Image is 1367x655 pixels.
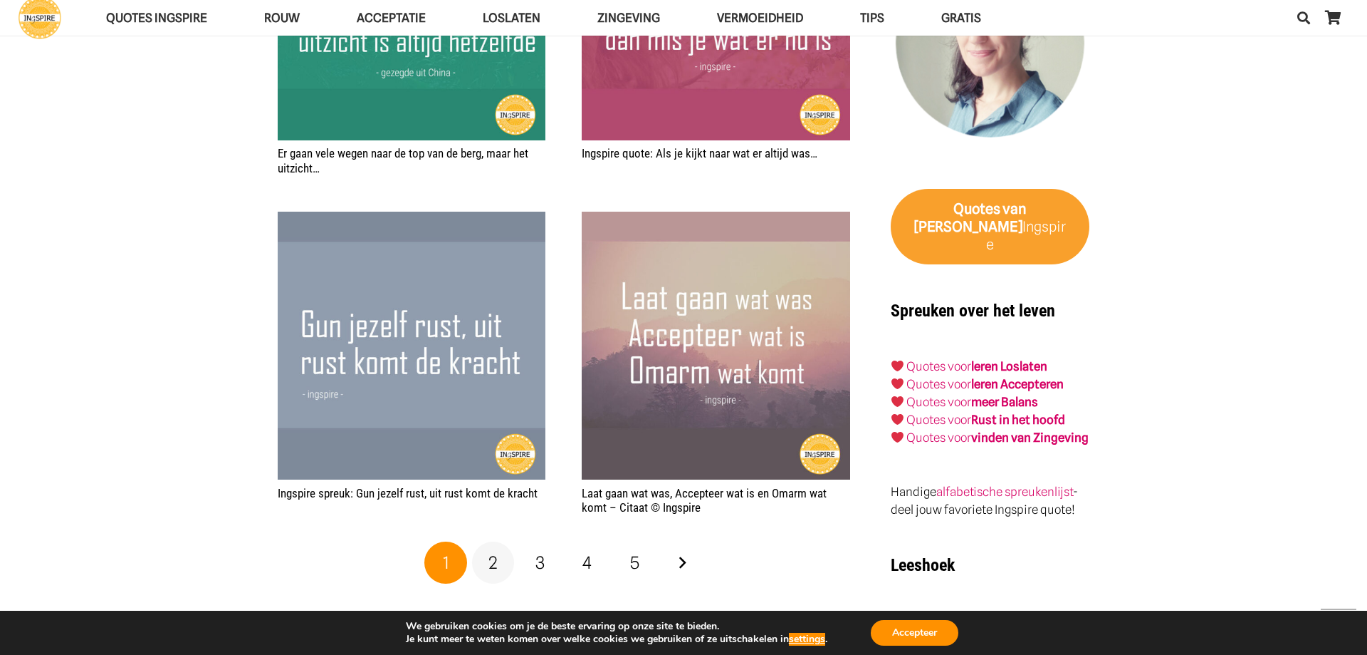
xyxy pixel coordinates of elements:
[582,212,849,480] a: Laat gaan wat was, Accepteer wat is en Omarm wat komt – Citaat © Ingspire
[891,189,1089,264] a: Quotes van [PERSON_NAME]Ingspire
[582,212,849,480] img: Laat gaan wat was, accepteer wat is en omarm wat komt - citaat ingspire.nl
[936,485,1073,499] a: alfabetische spreukenlijst
[630,552,639,573] span: 5
[278,486,538,500] a: Ingspire spreuk: Gun jezelf rust, uit rust komt de kracht
[871,620,958,646] button: Accepteer
[953,200,1000,217] strong: Quotes
[906,430,1089,445] a: Quotes voorvinden van Zingeving
[891,301,1055,321] strong: Spreuken over het leven
[106,11,207,25] span: QUOTES INGSPIRE
[519,542,562,584] a: Pagina 3
[717,11,803,25] span: VERMOEIDHEID
[483,11,540,25] span: Loslaten
[1321,609,1356,644] a: Terug naar top
[906,413,1065,427] a: Quotes voorRust in het hoofd
[472,542,515,584] a: Pagina 2
[971,430,1089,445] strong: vinden van Zingeving
[891,360,904,372] img: ❤
[582,552,592,573] span: 4
[789,633,825,646] button: settings
[891,431,904,443] img: ❤
[278,146,528,175] a: Er gaan vele wegen naar de top van de berg, maar het uitzicht…
[906,377,971,391] a: Quotes voor
[278,212,545,480] a: Ingspire spreuk: Gun jezelf rust, uit rust komt de kracht
[971,377,1064,391] a: leren Accepteren
[488,552,498,573] span: 2
[406,633,827,646] p: Je kunt meer te weten komen over welke cookies we gebruiken of ze uitschakelen in .
[264,11,300,25] span: ROUW
[906,395,1038,409] a: Quotes voormeer Balans
[357,11,426,25] span: Acceptatie
[971,395,1038,409] strong: meer Balans
[582,146,817,160] a: Ingspire quote: Als je kijkt naar wat er altijd was…
[891,396,904,408] img: ❤
[971,413,1065,427] strong: Rust in het hoofd
[860,11,884,25] span: TIPS
[941,11,981,25] span: GRATIS
[906,359,971,373] a: Quotes voor
[582,486,827,515] a: Laat gaan wat was, Accepteer wat is en Omarm wat komt – Citaat © Ingspire
[443,552,449,573] span: 1
[566,542,609,584] a: Pagina 4
[891,413,904,426] img: ❤
[891,378,904,390] img: ❤
[424,542,467,584] span: Pagina 1
[971,359,1047,373] a: leren Loslaten
[597,11,660,25] span: Zingeving
[278,212,545,480] img: Gun jezelf rust, uit rust komt de kracht © citaat Ingspire.nl
[914,200,1027,235] strong: van [PERSON_NAME]
[535,552,545,573] span: 3
[891,555,955,575] strong: Leeshoek
[406,620,827,633] p: We gebruiken cookies om je de beste ervaring op onze site te bieden.
[614,542,656,584] a: Pagina 5
[891,483,1089,519] p: Handige - deel jouw favoriete Ingspire quote!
